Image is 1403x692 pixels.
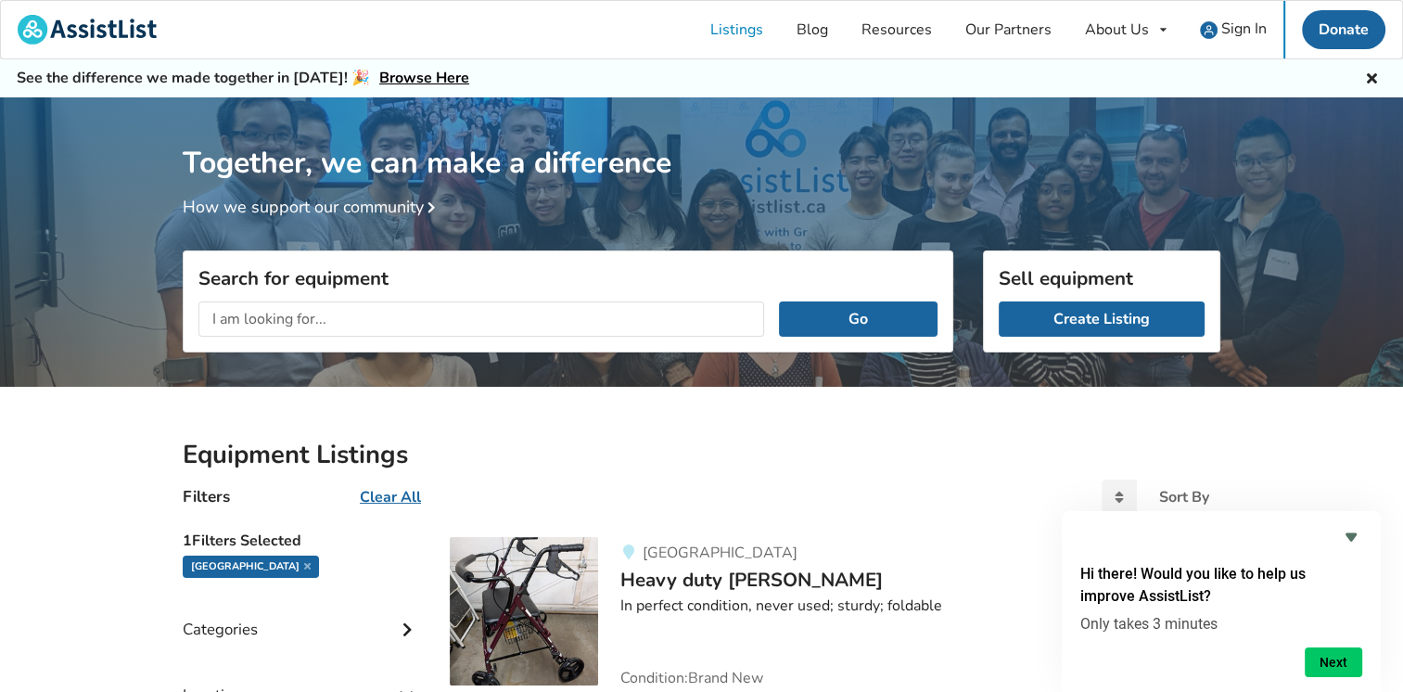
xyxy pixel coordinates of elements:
[620,596,1220,617] div: In perfect condition, never used; sturdy; foldable
[642,543,797,563] span: [GEOGRAPHIC_DATA]
[183,583,420,648] div: Categories
[780,1,845,58] a: Blog
[198,266,937,290] h3: Search for equipment
[999,301,1205,337] a: Create Listing
[360,487,421,507] u: Clear All
[949,1,1068,58] a: Our Partners
[1159,490,1209,505] div: Sort By
[1080,563,1362,608] h2: Hi there! Would you like to help us improve AssistList?
[779,301,937,337] button: Go
[620,671,763,686] span: Condition: Brand New
[1080,615,1362,633] p: Only takes 3 minutes
[183,196,442,218] a: How we support our community
[620,567,883,593] span: Heavy duty [PERSON_NAME]
[183,522,420,556] h5: 1 Filters Selected
[1183,1,1283,58] a: user icon Sign In
[1200,21,1218,39] img: user icon
[183,486,230,507] h4: Filters
[450,537,598,686] img: mobility-heavy duty walker
[17,69,469,88] h5: See the difference we made together in [DATE]! 🎉
[1080,526,1362,677] div: Hi there! Would you like to help us improve AssistList?
[18,15,157,45] img: assistlist-logo
[1085,22,1149,37] div: About Us
[183,556,319,578] div: [GEOGRAPHIC_DATA]
[1340,526,1362,548] button: Hide survey
[183,439,1220,471] h2: Equipment Listings
[379,68,469,88] a: Browse Here
[183,97,1220,182] h1: Together, we can make a difference
[1221,19,1267,39] span: Sign In
[1305,647,1362,677] button: Next question
[999,266,1205,290] h3: Sell equipment
[694,1,780,58] a: Listings
[198,301,764,337] input: I am looking for...
[845,1,949,58] a: Resources
[1302,10,1385,49] a: Donate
